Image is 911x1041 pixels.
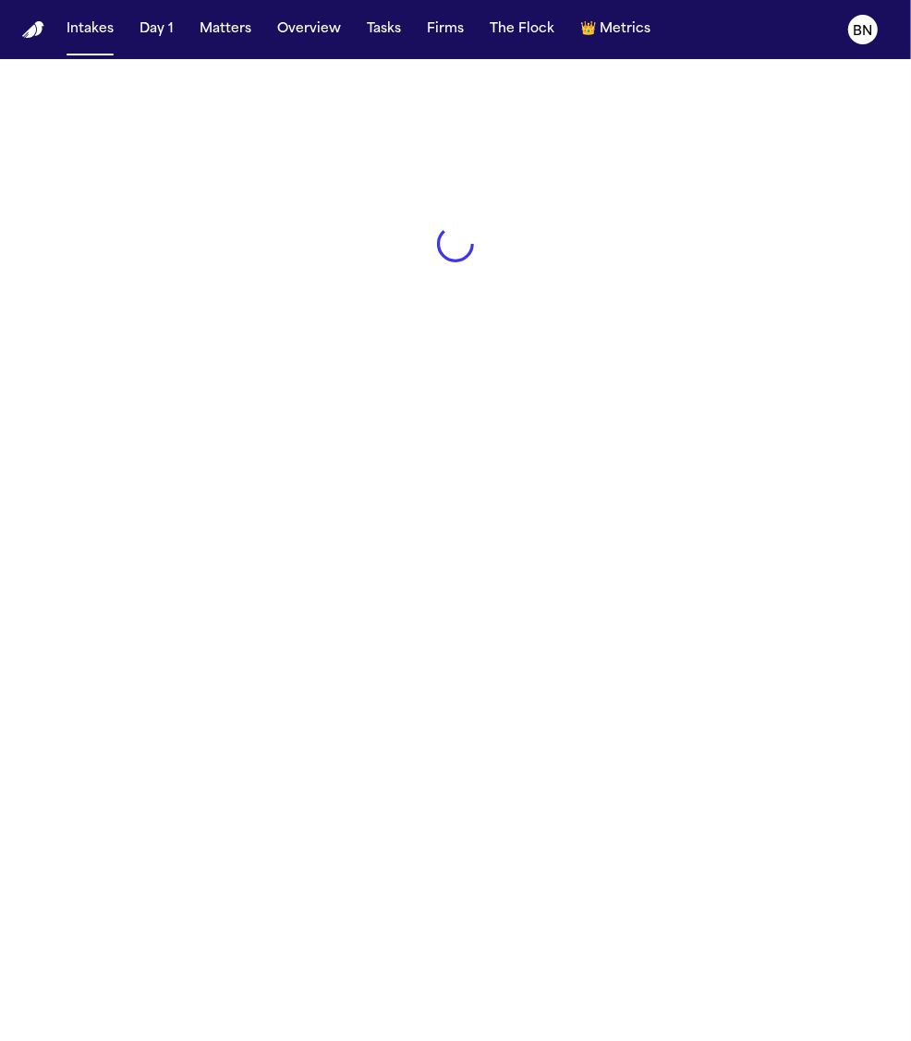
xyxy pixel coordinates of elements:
[132,13,181,46] button: Day 1
[59,13,121,46] button: Intakes
[192,13,259,46] button: Matters
[482,13,562,46] button: The Flock
[419,13,471,46] button: Firms
[359,13,408,46] button: Tasks
[22,21,44,39] a: Home
[22,21,44,39] img: Finch Logo
[270,13,348,46] button: Overview
[573,13,658,46] button: crownMetrics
